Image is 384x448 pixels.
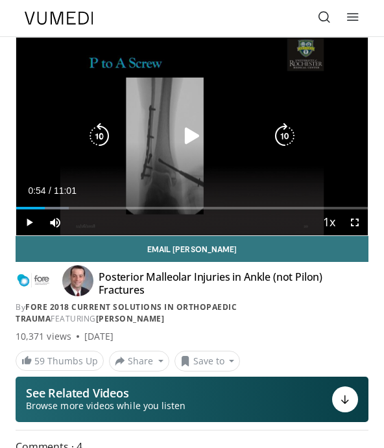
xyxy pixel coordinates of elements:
[16,351,104,371] a: 59 Thumbs Up
[16,38,368,235] video-js: Video Player
[16,236,368,262] a: Email [PERSON_NAME]
[16,301,237,324] a: FORE 2018 Current Solutions in Orthopaedic Trauma
[62,265,93,296] img: Avatar
[16,270,52,291] img: FORE 2018 Current Solutions in Orthopaedic Trauma
[54,185,77,196] span: 11:01
[316,209,342,235] button: Playback Rate
[16,330,71,343] span: 10,371 views
[16,301,368,325] div: By FEATURING
[16,377,368,422] button: See Related Videos Browse more videos while you listen
[342,209,368,235] button: Fullscreen
[26,386,186,399] p: See Related Videos
[25,12,93,25] img: VuMedi Logo
[34,355,45,367] span: 59
[84,330,114,343] div: [DATE]
[16,207,368,209] div: Progress Bar
[109,351,169,371] button: Share
[28,185,45,196] span: 0:54
[174,351,241,371] button: Save to
[49,185,51,196] span: /
[16,209,42,235] button: Play
[26,399,186,412] span: Browse more videos while you listen
[96,313,165,324] a: [PERSON_NAME]
[99,270,348,296] h4: Posterior Malleolar Injuries in Ankle (not Pilon) Fractures
[42,209,68,235] button: Mute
